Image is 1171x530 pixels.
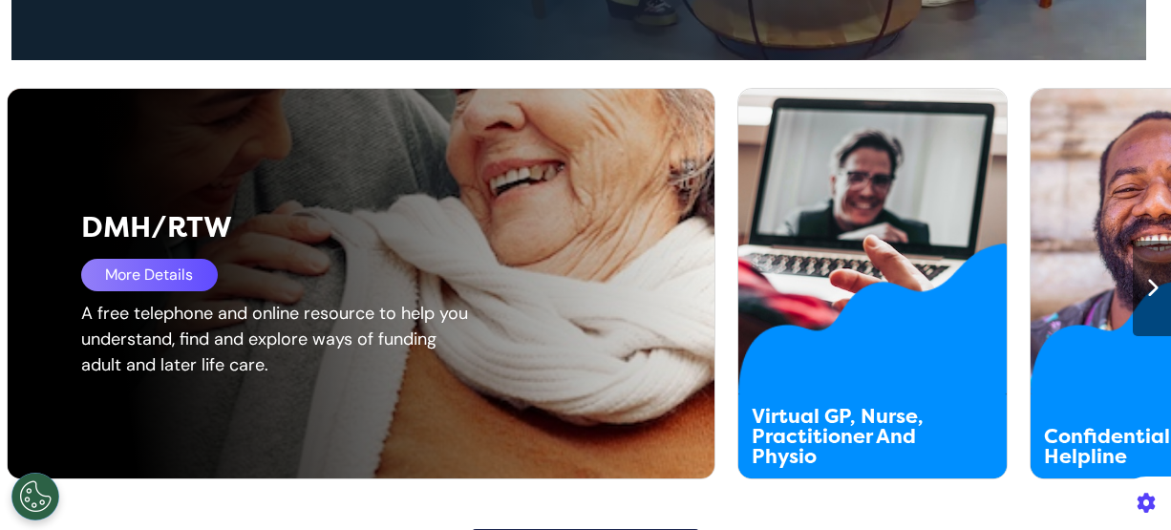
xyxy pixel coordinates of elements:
button: Open Preferences [11,473,59,520]
div: More Details [81,259,218,291]
div: A free telephone and online resource to help you understand, find and explore ways of funding adu... [81,301,476,378]
div: DMH/RTW [81,206,574,249]
div: Virtual GP, Nurse, Practitioner And Physio [752,407,940,467]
